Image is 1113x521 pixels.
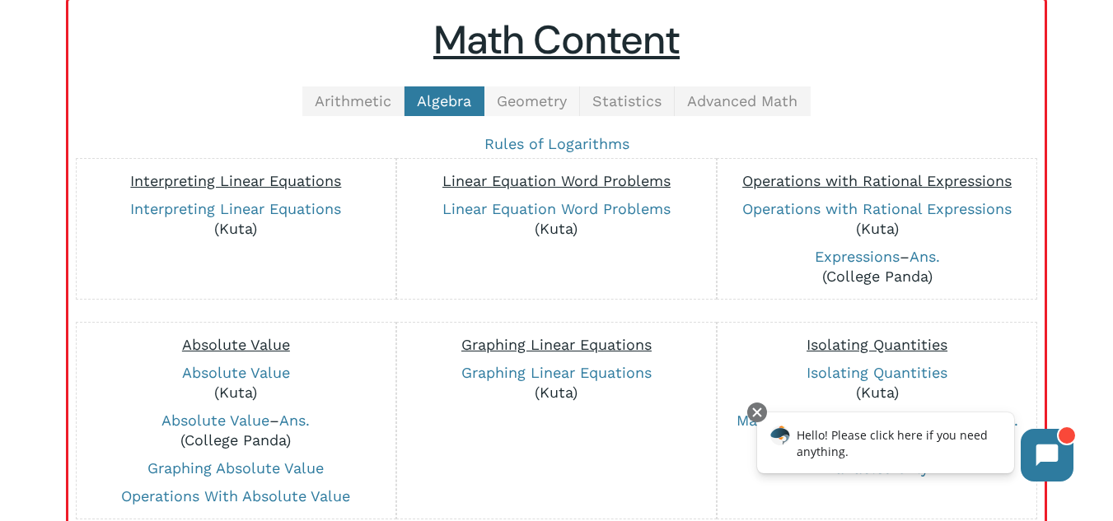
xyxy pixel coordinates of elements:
span: Graphing Linear Equations [461,336,652,353]
span: Statistics [592,92,662,109]
p: (Kuta) [85,199,387,239]
a: Statistics [580,86,675,116]
p: – (College Panda) [726,247,1028,286]
a: Interpreting Linear Equations [130,200,341,217]
a: Advanced Math [675,86,811,116]
p: (Kuta) [405,199,708,239]
a: Ans. [279,412,310,429]
a: Ans. [910,248,940,265]
a: Graphing Linear Equations [461,364,652,381]
a: Algebra [405,86,484,116]
p: (Kuta) [405,363,708,402]
a: Rules of Logarithms [484,135,629,152]
a: Geometry [484,86,580,116]
a: Absolute Value [182,364,290,381]
span: Arithmetic [315,92,391,109]
p: (Kuta) [726,363,1028,402]
a: Linear Equation Word Problems [442,200,671,217]
a: Operations with Rational Expressions [742,200,1012,217]
a: Isolating Quantities [807,364,947,381]
a: Expressions [815,248,900,265]
span: Operations with Rational Expressions [742,172,1012,189]
iframe: Chatbot [740,399,1090,498]
p: – (College Panda) [85,411,387,450]
p: (Kuta) [726,199,1028,239]
a: Operations With Absolute Value [121,487,350,505]
a: Arithmetic [302,86,405,116]
a: Manipulating & Solving Equations [737,412,978,429]
a: Graphing Absolute Value [147,459,324,477]
p: – (College Panda) [726,411,1028,450]
span: Interpreting Linear Equations [130,172,341,189]
span: Absolute Value [182,336,290,353]
p: (Kuta) [85,363,387,402]
u: Math Content [433,14,680,66]
span: Geometry [497,92,567,109]
span: Linear Equation Word Problems [442,172,671,189]
a: Absolute Value [161,412,269,429]
span: Algebra [417,92,471,109]
span: Advanced Math [687,92,797,109]
span: Isolating Quantities [807,336,947,353]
